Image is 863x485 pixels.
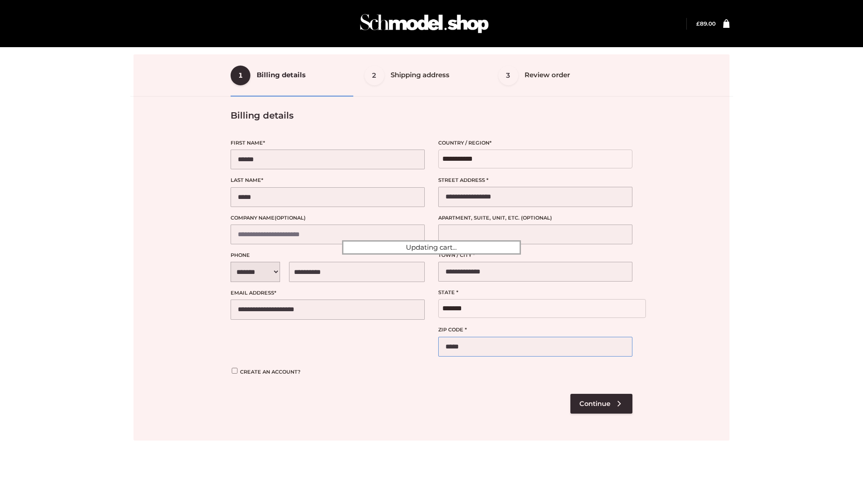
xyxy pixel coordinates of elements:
a: £89.00 [696,20,716,27]
img: Schmodel Admin 964 [357,6,492,41]
span: £ [696,20,700,27]
div: Updating cart... [342,240,521,255]
bdi: 89.00 [696,20,716,27]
